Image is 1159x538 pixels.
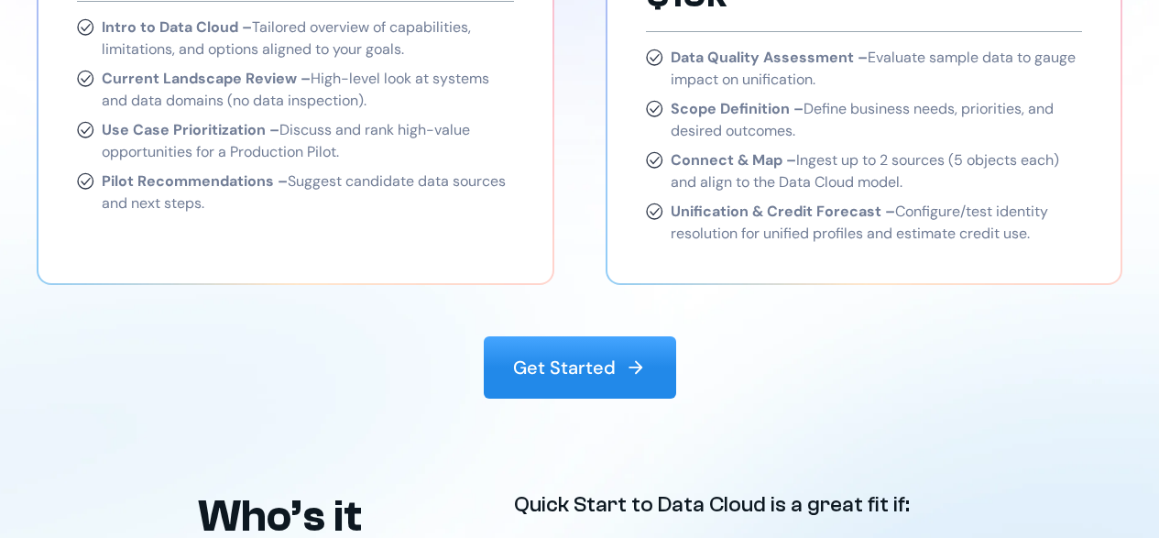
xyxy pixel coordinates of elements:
strong: Use Case Prioritization – [102,120,279,139]
a: Get Started [484,336,676,399]
p: Discuss and rank high-value opportunities for a Production Pilot. [102,119,514,163]
p: Configure/test identity resolution for unified profiles and estimate credit use. [671,201,1083,245]
strong: Intro to Data Cloud – [102,17,252,37]
strong: Unification & Credit Forecast – [671,202,895,221]
strong: Current Landscape Review – [102,69,311,88]
p: Tailored overview of capabilities, limitations, and options aligned to your goals. [102,16,514,60]
p: Suggest candidate data sources and next steps. [102,170,514,214]
p: High-level look at systems and data domains (no data inspection). [102,68,514,112]
strong: Connect & Map – [671,150,796,170]
p: Get Started [513,355,616,380]
strong: Scope Definition – [671,99,804,118]
p: Ingest up to 2 sources (5 objects each) and align to the Data Cloud model. [671,149,1083,193]
p: Define business needs, priorities, and desired outcomes. [671,98,1083,142]
strong: Data Quality Assessment – [671,48,868,67]
p: Evaluate sample data to gauge impact on unification. [671,47,1083,91]
strong: Pilot Recommendations – [102,171,288,191]
p: Quick Start to Data Cloud is a great fit if: [514,490,910,519]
